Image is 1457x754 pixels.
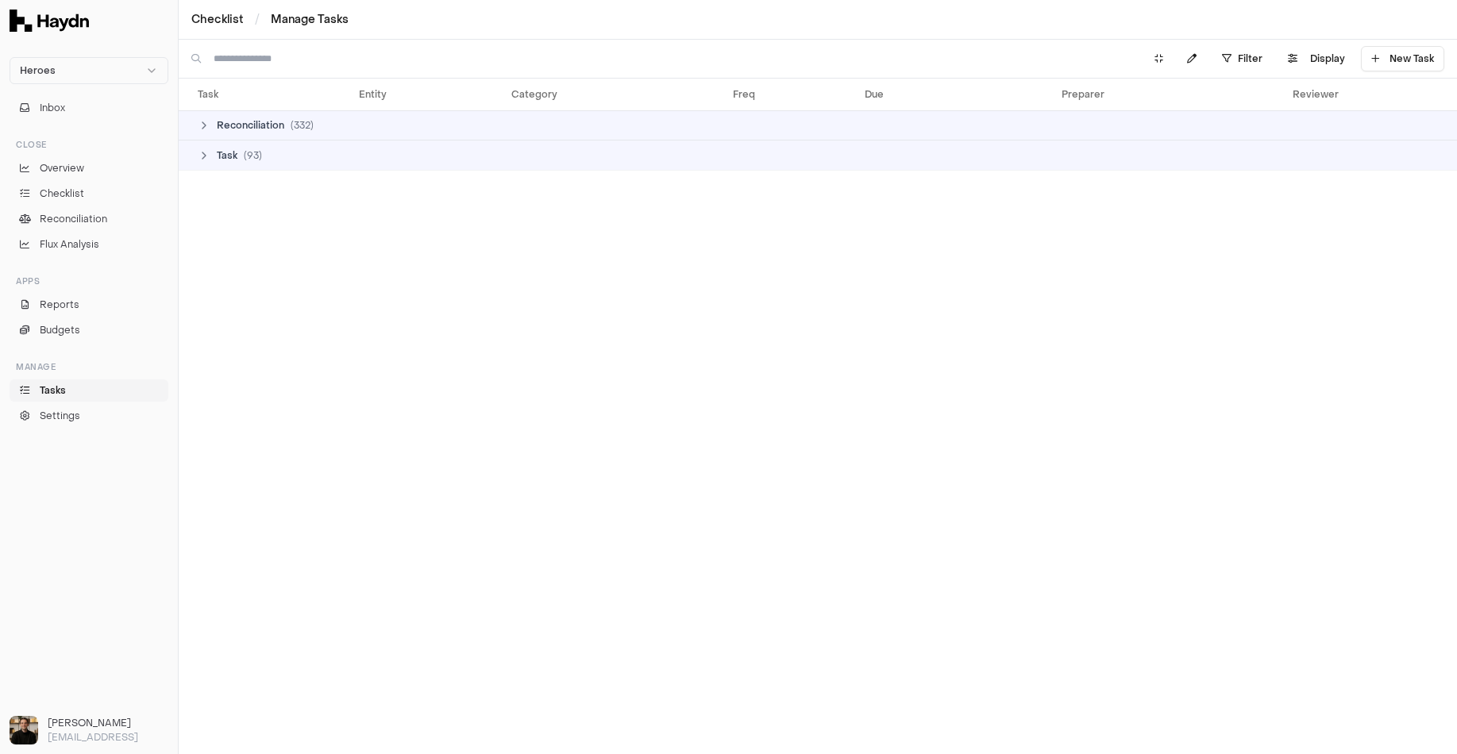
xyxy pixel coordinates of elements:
[1361,46,1444,71] button: New Task
[20,64,56,77] span: Heroes
[10,157,168,179] a: Overview
[10,268,168,294] div: Apps
[40,161,84,175] span: Overview
[40,383,66,398] span: Tasks
[10,132,168,157] div: Close
[353,79,505,110] th: Entity
[10,405,168,427] a: Settings
[271,12,349,28] a: Manage Tasks
[191,12,349,28] nav: breadcrumb
[505,79,727,110] th: Category
[10,354,168,379] div: Manage
[40,187,84,201] span: Checklist
[252,11,263,27] span: /
[191,12,244,28] a: Checklist
[858,79,978,110] th: Due
[217,119,284,132] span: Reconciliation
[10,294,168,316] a: Reports
[40,409,80,423] span: Settings
[10,379,168,402] a: Tasks
[727,79,858,110] th: Freq
[244,149,262,162] span: ( 93 )
[10,208,168,230] a: Reconciliation
[48,730,168,744] p: [EMAIL_ADDRESS]
[179,79,353,110] th: Task
[1188,79,1457,110] th: Reviewer
[10,57,168,84] button: Heroes
[291,119,314,132] span: ( 332 )
[10,183,168,205] a: Checklist
[10,319,168,341] a: Budgets
[217,149,237,162] span: Task
[40,101,65,115] span: Inbox
[40,298,79,312] span: Reports
[10,716,38,744] img: Ole Heine
[978,79,1188,110] th: Preparer
[1238,52,1262,65] span: Filter
[40,237,99,252] span: Flux Analysis
[40,212,107,226] span: Reconciliation
[1278,46,1355,71] button: Display
[1212,46,1272,71] button: Filter
[10,10,89,32] img: Haydn Logo
[10,233,168,256] a: Flux Analysis
[48,716,168,730] h3: [PERSON_NAME]
[10,97,168,119] button: Inbox
[40,323,80,337] span: Budgets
